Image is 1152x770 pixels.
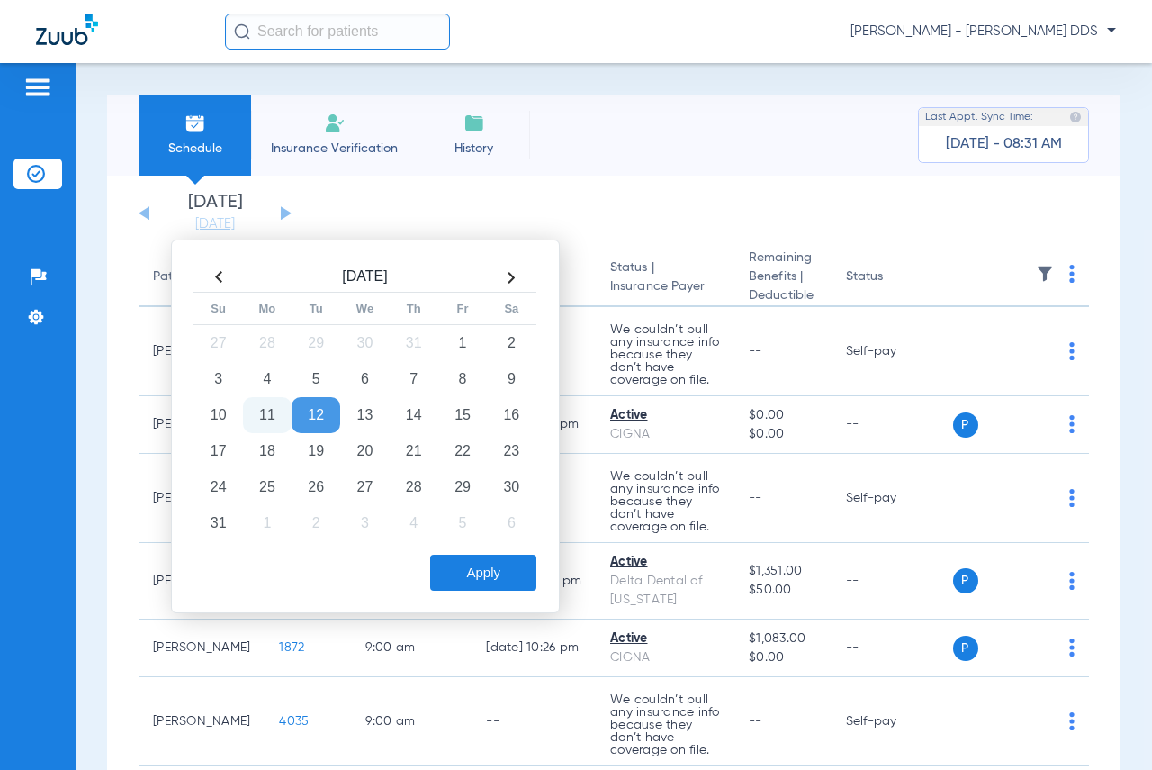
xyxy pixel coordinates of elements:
[610,630,720,648] div: Active
[749,715,762,728] span: --
[1029,712,1047,730] img: x.svg
[472,677,596,766] td: --
[1069,639,1075,657] img: group-dot-blue.svg
[279,715,309,728] span: 4035
[36,14,98,45] img: Zuub Logo
[749,630,816,648] span: $1,083.00
[749,562,816,581] span: $1,351.00
[234,23,250,40] img: Search Icon
[832,543,953,620] td: --
[832,454,953,543] td: Self-pay
[351,620,472,677] td: 9:00 AM
[610,648,720,667] div: CIGNA
[610,277,720,296] span: Insurance Payer
[23,77,52,98] img: hamburger-icon
[832,396,953,454] td: --
[472,620,596,677] td: [DATE] 10:26 PM
[430,555,536,591] button: Apply
[925,108,1033,126] span: Last Appt. Sync Time:
[1029,415,1047,433] img: x.svg
[139,677,265,766] td: [PERSON_NAME]
[850,23,1116,41] span: [PERSON_NAME] - [PERSON_NAME] DDS
[279,641,304,654] span: 1872
[351,677,472,766] td: 9:00 AM
[953,636,978,661] span: P
[749,345,762,358] span: --
[1069,572,1075,590] img: group-dot-blue.svg
[832,249,953,307] th: Status
[463,113,485,134] img: History
[749,425,816,444] span: $0.00
[153,267,232,286] div: Patient Name
[243,263,487,293] th: [DATE]
[1069,415,1075,433] img: group-dot-blue.svg
[832,620,953,677] td: --
[161,215,269,233] a: [DATE]
[610,693,720,756] p: We couldn’t pull any insurance info because they don’t have coverage on file.
[153,267,250,286] div: Patient Name
[953,568,978,593] span: P
[139,620,265,677] td: [PERSON_NAME]
[610,406,720,425] div: Active
[324,113,346,134] img: Manual Insurance Verification
[1029,489,1047,507] img: x.svg
[161,194,269,233] li: [DATE]
[749,406,816,425] span: $0.00
[184,113,206,134] img: Schedule
[431,140,517,158] span: History
[610,572,720,610] div: Delta Dental of [US_STATE]
[610,470,720,533] p: We couldn’t pull any insurance info because they don’t have coverage on file.
[225,14,450,50] input: Search for patients
[1069,265,1075,283] img: group-dot-blue.svg
[749,648,816,667] span: $0.00
[610,323,720,386] p: We couldn’t pull any insurance info because they don’t have coverage on file.
[832,677,953,766] td: Self-pay
[596,249,734,307] th: Status |
[1036,265,1054,283] img: filter.svg
[610,425,720,444] div: CIGNA
[946,135,1062,153] span: [DATE] - 08:31 AM
[1069,342,1075,360] img: group-dot-blue.svg
[749,492,762,504] span: --
[749,286,816,305] span: Deductible
[1062,684,1152,770] iframe: Chat Widget
[1029,342,1047,360] img: x.svg
[265,140,404,158] span: Insurance Verification
[734,249,831,307] th: Remaining Benefits |
[832,307,953,396] td: Self-pay
[1029,572,1047,590] img: x.svg
[1069,111,1082,123] img: last sync help info
[1029,639,1047,657] img: x.svg
[610,553,720,572] div: Active
[152,140,238,158] span: Schedule
[953,412,978,438] span: P
[1069,489,1075,507] img: group-dot-blue.svg
[749,581,816,600] span: $50.00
